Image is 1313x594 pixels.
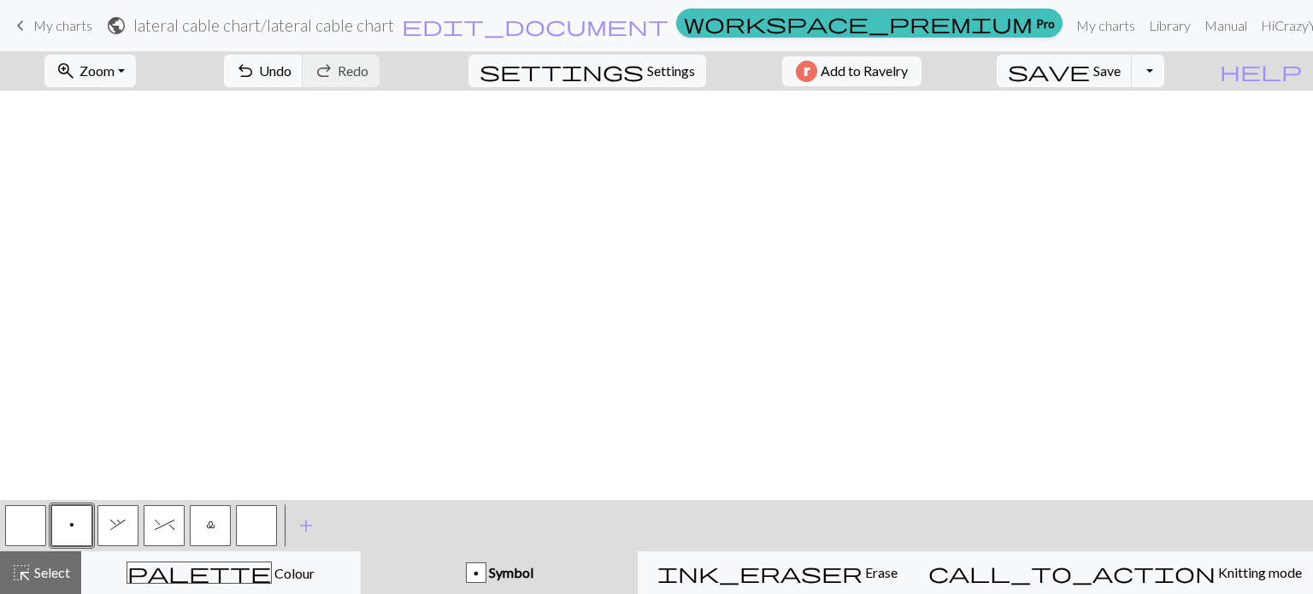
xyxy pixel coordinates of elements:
span: highlight_alt [11,561,32,585]
a: Pro [676,9,1063,38]
span: Add to Ravelry [821,61,908,82]
button: Zoom [44,55,136,87]
span: call_to_action [928,561,1216,585]
button: ^ [144,505,185,546]
button: Erase [638,551,917,594]
button: Knitting mode [917,551,1313,594]
span: add [296,514,316,538]
span: zoom_in [56,59,76,83]
span: 3+ stitch right twist [110,518,126,532]
button: Colour [81,551,361,594]
i: Settings [480,61,644,81]
img: Ravelry [796,61,817,82]
button: p [51,505,92,546]
span: Select [32,564,70,580]
span: Zoom [79,62,115,79]
span: ink_eraser [657,561,863,585]
span: Save [1093,62,1121,79]
span: Erase [863,564,898,580]
span: undo [235,59,256,83]
span: edit_document [402,14,668,38]
button: SettingsSettings [468,55,706,87]
button: Save [997,55,1133,87]
a: My charts [10,11,92,40]
span: keyboard_arrow_left [10,14,31,38]
button: Undo [224,55,303,87]
span: Symbol [486,564,533,580]
span: help [1220,59,1302,83]
span: My charts [33,17,92,33]
button: , [97,505,138,546]
a: Manual [1198,9,1254,43]
span: Twisted stitch [206,518,215,532]
span: Settings [647,61,695,81]
span: Undo [259,62,291,79]
span: save [1008,59,1090,83]
button: Add to Ravelry [782,56,921,86]
span: settings [480,59,644,83]
div: p [467,563,486,584]
span: 2 stitch right twist cable [155,518,174,532]
span: workspace_premium [684,11,1033,35]
span: Knitting mode [1216,564,1302,580]
span: public [106,14,127,38]
a: Library [1142,9,1198,43]
button: p Symbol [361,551,639,594]
button: l [190,505,231,546]
span: Colour [272,565,315,581]
span: Purl [69,518,74,532]
a: My charts [1069,9,1142,43]
span: palette [127,561,271,585]
h2: lateral cable chart / lateral cable chart [133,15,394,35]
